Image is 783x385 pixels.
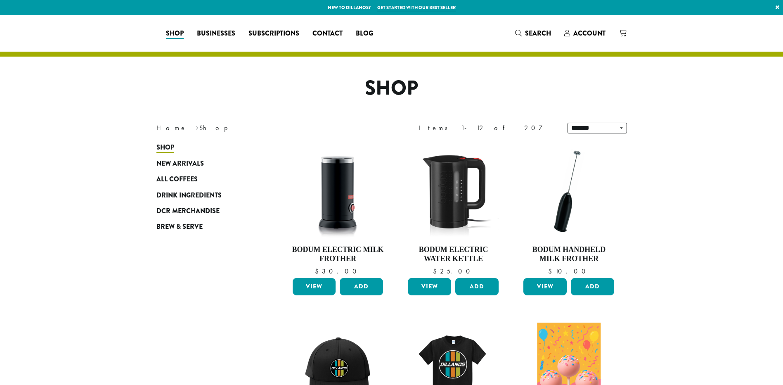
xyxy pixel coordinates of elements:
[156,187,255,203] a: Drink Ingredients
[433,267,474,276] bdi: 25.00
[156,124,187,132] a: Home
[156,190,222,201] span: Drink Ingredients
[525,29,551,38] span: Search
[571,278,614,295] button: Add
[315,267,322,276] span: $
[521,144,616,275] a: Bodum Handheld Milk Frother $10.00
[156,222,203,232] span: Brew & Serve
[156,143,174,153] span: Shop
[312,29,343,39] span: Contact
[156,123,379,133] nav: Breadcrumb
[166,29,184,39] span: Shop
[548,267,589,276] bdi: 10.00
[156,156,255,171] a: New Arrivals
[455,278,499,295] button: Add
[291,245,386,263] h4: Bodum Electric Milk Frother
[521,144,616,239] img: DP3927.01-002.png
[433,267,440,276] span: $
[509,26,558,40] a: Search
[156,219,255,235] a: Brew & Serve
[156,206,220,216] span: DCR Merchandise
[548,267,555,276] span: $
[315,267,360,276] bdi: 30.00
[406,245,501,263] h4: Bodum Electric Water Kettle
[159,27,190,40] a: Shop
[197,29,235,39] span: Businesses
[523,278,567,295] a: View
[419,123,555,133] div: Items 1-12 of 207
[196,120,199,133] span: ›
[290,144,385,239] img: DP3954.01-002.png
[156,174,198,185] span: All Coffees
[340,278,383,295] button: Add
[150,76,633,100] h1: Shop
[408,278,451,295] a: View
[573,29,606,38] span: Account
[156,203,255,219] a: DCR Merchandise
[377,4,456,11] a: Get started with our best seller
[293,278,336,295] a: View
[406,144,501,239] img: DP3955.01.png
[356,29,373,39] span: Blog
[248,29,299,39] span: Subscriptions
[156,171,255,187] a: All Coffees
[521,245,616,263] h4: Bodum Handheld Milk Frother
[156,140,255,155] a: Shop
[406,144,501,275] a: Bodum Electric Water Kettle $25.00
[291,144,386,275] a: Bodum Electric Milk Frother $30.00
[156,159,204,169] span: New Arrivals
